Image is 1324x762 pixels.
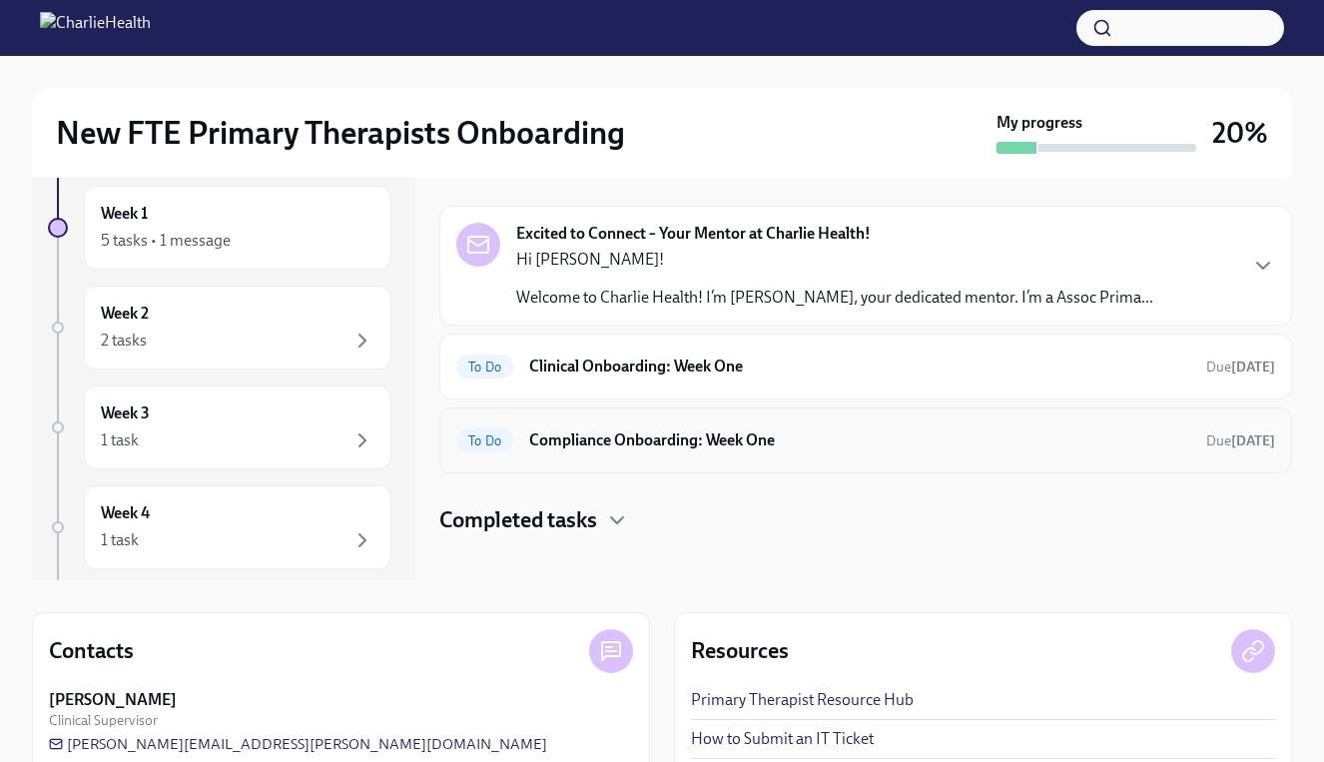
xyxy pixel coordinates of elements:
h6: Week 1 [101,203,148,225]
a: To DoClinical Onboarding: Week OneDue[DATE] [456,351,1275,382]
strong: Excited to Connect – Your Mentor at Charlie Health! [516,223,871,245]
div: 1 task [101,529,139,551]
strong: [DATE] [1231,359,1275,376]
div: Completed tasks [439,505,1292,535]
a: Week 15 tasks • 1 message [48,186,391,270]
a: Week 22 tasks [48,286,391,370]
strong: My progress [996,112,1082,134]
div: 1 task [101,429,139,451]
strong: [PERSON_NAME] [49,689,177,711]
a: Primary Therapist Resource Hub [691,689,914,711]
h6: Week 3 [101,402,150,424]
span: October 13th, 2025 10:00 [1206,431,1275,450]
h4: Contacts [49,636,134,666]
div: 2 tasks [101,330,147,352]
a: [PERSON_NAME][EMAIL_ADDRESS][PERSON_NAME][DOMAIN_NAME] [49,734,547,754]
strong: [DATE] [1231,432,1275,449]
span: Clinical Supervisor [49,711,158,730]
h4: Resources [691,636,789,666]
h6: Compliance Onboarding: Week One [529,429,1190,451]
img: CharlieHealth [40,12,151,44]
span: To Do [456,360,513,375]
a: Week 31 task [48,385,391,469]
span: Due [1206,359,1275,376]
h6: Week 2 [101,303,149,325]
h3: 20% [1212,115,1268,151]
a: To DoCompliance Onboarding: Week OneDue[DATE] [456,424,1275,456]
a: Week 41 task [48,485,391,569]
h6: Week 4 [101,502,150,524]
h6: Clinical Onboarding: Week One [529,356,1190,378]
a: How to Submit an IT Ticket [691,728,874,750]
span: Due [1206,432,1275,449]
p: Hi [PERSON_NAME]! [516,249,1153,271]
span: October 13th, 2025 10:00 [1206,358,1275,377]
h4: Completed tasks [439,505,597,535]
p: Welcome to Charlie Health! I’m [PERSON_NAME], your dedicated mentor. I’m a Assoc Prima... [516,287,1153,309]
h2: New FTE Primary Therapists Onboarding [56,113,625,153]
span: To Do [456,433,513,448]
div: 5 tasks • 1 message [101,230,231,252]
